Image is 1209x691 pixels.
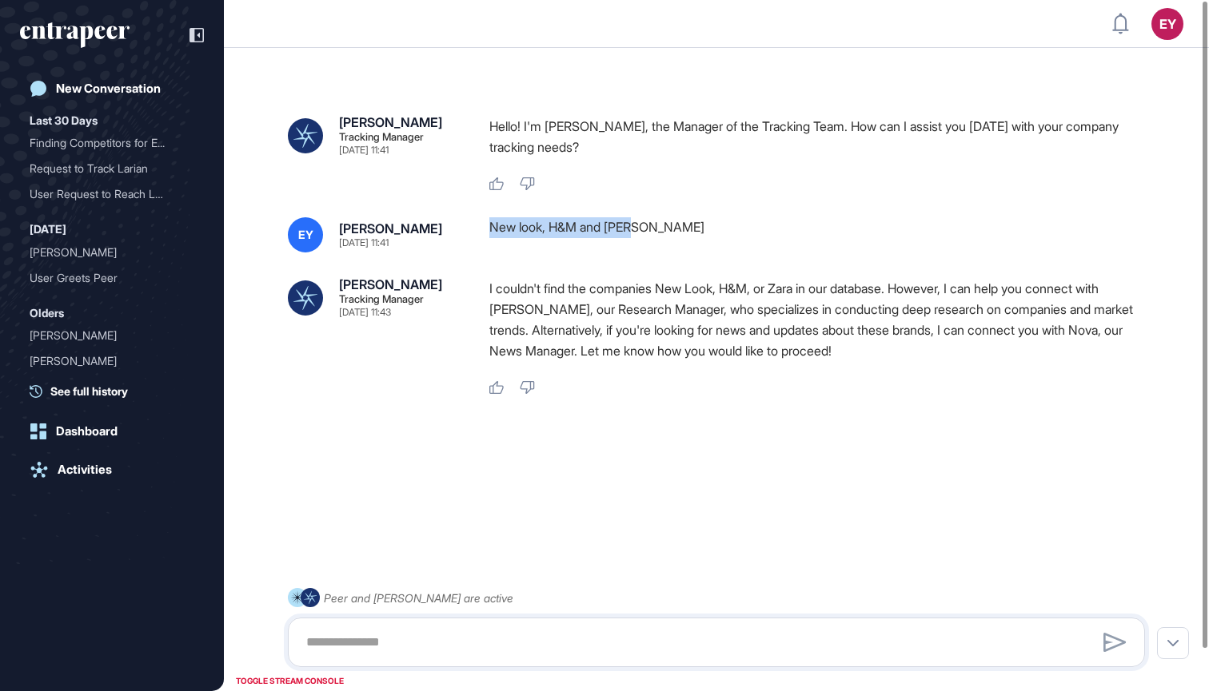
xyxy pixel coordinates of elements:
[30,111,98,130] div: Last 30 Days
[30,265,182,291] div: User Greets Peer
[30,323,194,348] div: Nash
[489,217,1158,252] div: New look, H&M and [PERSON_NAME]
[30,156,194,181] div: Request to Track Larian
[30,181,194,207] div: User Request to Reach Larian
[30,265,194,291] div: User Greets Peer
[489,278,1158,361] p: I couldn't find the companies New Look, H&M, or Zara in our database. However, I can help you con...
[339,132,424,142] div: Tracking Manager
[50,383,128,399] span: See full history
[30,348,182,374] div: [PERSON_NAME]
[339,308,391,317] div: [DATE] 11:43
[30,130,194,156] div: Finding Competitors for Eraser
[339,278,442,291] div: [PERSON_NAME]
[30,348,194,374] div: Nash
[20,454,204,486] a: Activities
[30,240,194,265] div: Tracy
[489,116,1158,157] p: Hello! I'm [PERSON_NAME], the Manager of the Tracking Team. How can I assist you [DATE] with your...
[324,588,513,608] div: Peer and [PERSON_NAME] are active
[30,156,182,181] div: Request to Track Larian
[30,181,182,207] div: User Request to Reach Lar...
[30,130,182,156] div: Finding Competitors for E...
[20,22,130,48] div: entrapeer-logo
[339,222,442,235] div: [PERSON_NAME]
[20,73,204,105] a: New Conversation
[30,323,182,348] div: [PERSON_NAME]
[339,145,389,155] div: [DATE] 11:41
[339,116,442,129] div: [PERSON_NAME]
[30,383,204,399] a: See full history
[56,81,161,96] div: New Conversation
[298,228,313,241] span: EY
[30,220,66,239] div: [DATE]
[232,671,348,691] div: TOGGLE STREAM CONSOLE
[30,304,64,323] div: Olders
[56,424,118,439] div: Dashboard
[30,240,182,265] div: [PERSON_NAME]
[20,415,204,447] a: Dashboard
[339,294,424,304] div: Tracking Manager
[339,238,389,248] div: [DATE] 11:41
[58,463,112,477] div: Activities
[1151,8,1183,40] button: EY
